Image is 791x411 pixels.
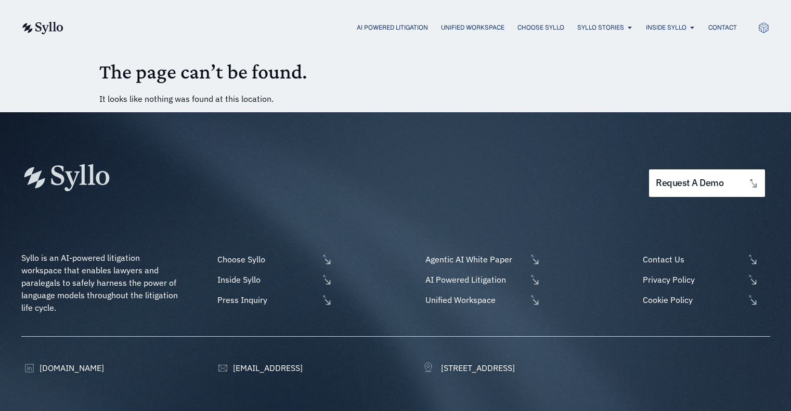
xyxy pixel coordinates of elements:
[215,294,332,306] a: Press Inquiry
[646,23,686,32] a: Inside Syllo
[438,362,515,374] span: [STREET_ADDRESS]
[708,23,737,32] a: Contact
[21,362,104,374] a: [DOMAIN_NAME]
[357,23,428,32] a: AI Powered Litigation
[577,23,624,32] a: Syllo Stories
[21,253,180,313] span: Syllo is an AI-powered litigation workspace that enables lawyers and paralegals to safely harness...
[423,273,540,286] a: AI Powered Litigation
[215,253,332,266] a: Choose Syllo
[640,253,770,266] a: Contact Us
[215,273,319,286] span: Inside Syllo
[37,362,104,374] span: [DOMAIN_NAME]
[215,294,319,306] span: Press Inquiry
[215,273,332,286] a: Inside Syllo
[423,294,527,306] span: Unified Workspace
[21,22,63,34] img: syllo
[649,169,764,197] a: request a demo
[640,294,770,306] a: Cookie Policy
[423,273,527,286] span: AI Powered Litigation
[423,253,527,266] span: Agentic AI White Paper
[423,362,515,374] a: [STREET_ADDRESS]
[640,253,744,266] span: Contact Us
[230,362,303,374] span: [EMAIL_ADDRESS]
[215,362,303,374] a: [EMAIL_ADDRESS]
[99,92,692,105] p: It looks like nothing was found at this location.
[99,59,692,84] h1: The page can’t be found.
[441,23,504,32] a: Unified Workspace
[215,253,319,266] span: Choose Syllo
[640,294,744,306] span: Cookie Policy
[656,178,723,188] span: request a demo
[84,23,737,33] nav: Menu
[423,253,540,266] a: Agentic AI White Paper
[423,294,540,306] a: Unified Workspace
[84,23,737,33] div: Menu Toggle
[640,273,770,286] a: Privacy Policy
[517,23,564,32] a: Choose Syllo
[640,273,744,286] span: Privacy Policy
